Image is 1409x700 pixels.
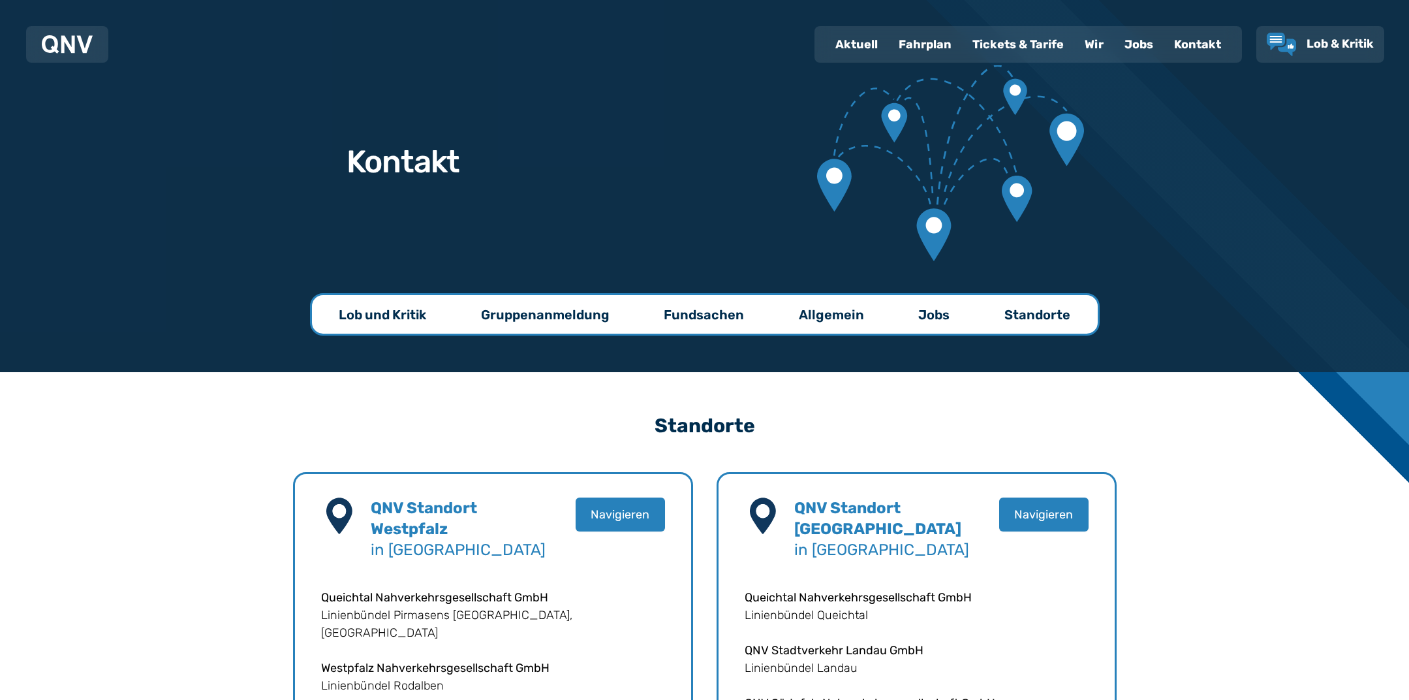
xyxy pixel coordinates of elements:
[962,27,1074,61] a: Tickets & Tarife
[371,499,477,538] b: QNV Standort Westpfalz
[773,295,890,334] a: Allgemein
[347,146,460,178] h1: Kontakt
[42,35,93,54] img: QNV Logo
[321,677,665,695] p: Linienbündel Rodalben
[794,498,969,560] h4: in [GEOGRAPHIC_DATA]
[892,295,976,334] a: Jobs
[576,498,665,532] button: Navigieren
[313,295,452,334] a: Lob und Kritik
[888,27,962,61] a: Fahrplan
[799,306,864,324] p: Allgemein
[1114,27,1164,61] a: Jobs
[321,607,665,642] p: Linienbündel Pirmasens [GEOGRAPHIC_DATA], [GEOGRAPHIC_DATA]
[1307,37,1374,51] span: Lob & Kritik
[481,306,610,324] p: Gruppenanmeldung
[321,660,665,677] p: Westpfalz Nahverkehrsgesellschaft GmbH
[1267,33,1374,56] a: Lob & Kritik
[745,607,1089,624] p: Linienbündel Queichtal
[825,27,888,61] a: Aktuell
[978,295,1096,334] a: Standorte
[794,499,961,538] b: QNV Standort [GEOGRAPHIC_DATA]
[745,660,1089,677] p: Linienbündel Landau
[664,306,744,324] p: Fundsachen
[999,498,1089,532] button: Navigieren
[1164,27,1231,61] a: Kontakt
[638,295,770,334] a: Fundsachen
[455,295,636,334] a: Gruppenanmeldung
[293,403,1117,449] h3: Standorte
[745,589,1089,607] p: Queichtal Nahverkehrsgesellschaft GmbH
[371,498,546,560] h4: in [GEOGRAPHIC_DATA]
[42,31,93,57] a: QNV Logo
[1074,27,1114,61] a: Wir
[1004,306,1070,324] p: Standorte
[339,306,426,324] p: Lob und Kritik
[817,65,1083,261] img: Verbundene Kartenmarkierungen
[745,642,1089,660] p: QNV Stadtverkehr Landau GmbH
[918,306,950,324] p: Jobs
[321,589,665,607] p: Queichtal Nahverkehrsgesellschaft GmbH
